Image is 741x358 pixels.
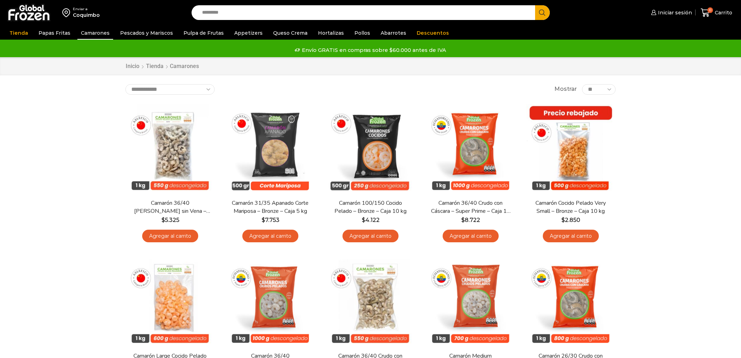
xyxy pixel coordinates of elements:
span: $ [561,217,565,223]
span: Carrito [713,9,732,16]
a: Camarón 36/40 [PERSON_NAME] sin Vena – Bronze – Caja 10 kg [130,199,210,215]
bdi: 5.325 [161,217,179,223]
bdi: 2.850 [561,217,580,223]
a: Pollos [351,26,374,40]
a: Tienda [146,62,164,70]
a: Appetizers [231,26,266,40]
span: $ [262,217,265,223]
div: Coquimbo [73,12,100,19]
h1: Camarones [170,63,199,69]
a: Hortalizas [314,26,347,40]
span: Mostrar [554,85,577,93]
button: Search button [535,5,550,20]
span: Vista Rápida [333,176,408,189]
span: Vista Rápida [132,176,208,189]
span: Vista Rápida [233,329,308,342]
span: Vista Rápida [132,329,208,342]
a: Agregar al carrito: “Camarón 100/150 Cocido Pelado - Bronze - Caja 10 kg” [342,230,399,243]
a: Camarón 36/40 Crudo con Cáscara – Super Prime – Caja 10 kg [430,199,511,215]
bdi: 8.722 [461,217,480,223]
span: $ [161,217,165,223]
span: Vista Rápida [433,329,508,342]
span: $ [461,217,465,223]
span: Vista Rápida [333,329,408,342]
a: Camarón Cocido Pelado Very Small – Bronze – Caja 10 kg [531,199,611,215]
a: Camarón 31/35 Apanado Corte Mariposa – Bronze – Caja 5 kg [230,199,311,215]
a: Descuentos [413,26,452,40]
a: Inicio [125,62,140,70]
a: Camarón 100/150 Cocido Pelado – Bronze – Caja 10 kg [330,199,411,215]
span: $ [362,217,365,223]
nav: Breadcrumb [125,62,199,70]
a: Tienda [6,26,32,40]
span: Vista Rápida [233,176,308,189]
a: Papas Fritas [35,26,74,40]
bdi: 7.753 [262,217,279,223]
a: Agregar al carrito: “Camarón Cocido Pelado Very Small - Bronze - Caja 10 kg” [543,230,599,243]
a: Queso Crema [270,26,311,40]
bdi: 4.122 [362,217,380,223]
span: Vista Rápida [533,329,608,342]
a: Agregar al carrito: “Camarón 31/35 Apanado Corte Mariposa - Bronze - Caja 5 kg” [242,230,298,243]
a: Pescados y Mariscos [117,26,176,40]
select: Pedido de la tienda [125,84,215,95]
span: Vista Rápida [433,176,508,189]
a: Iniciar sesión [649,6,692,20]
span: Iniciar sesión [656,9,692,16]
div: Enviar a [73,7,100,12]
a: Camarones [77,26,113,40]
a: Abarrotes [377,26,410,40]
a: Agregar al carrito: “Camarón 36/40 Crudo Pelado sin Vena - Bronze - Caja 10 kg” [142,230,198,243]
span: Vista Rápida [533,176,608,189]
span: 0 [707,7,713,13]
img: address-field-icon.svg [62,7,73,19]
a: 0 Carrito [699,5,734,21]
a: Pulpa de Frutas [180,26,227,40]
a: Agregar al carrito: “Camarón 36/40 Crudo con Cáscara - Super Prime - Caja 10 kg” [443,230,499,243]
